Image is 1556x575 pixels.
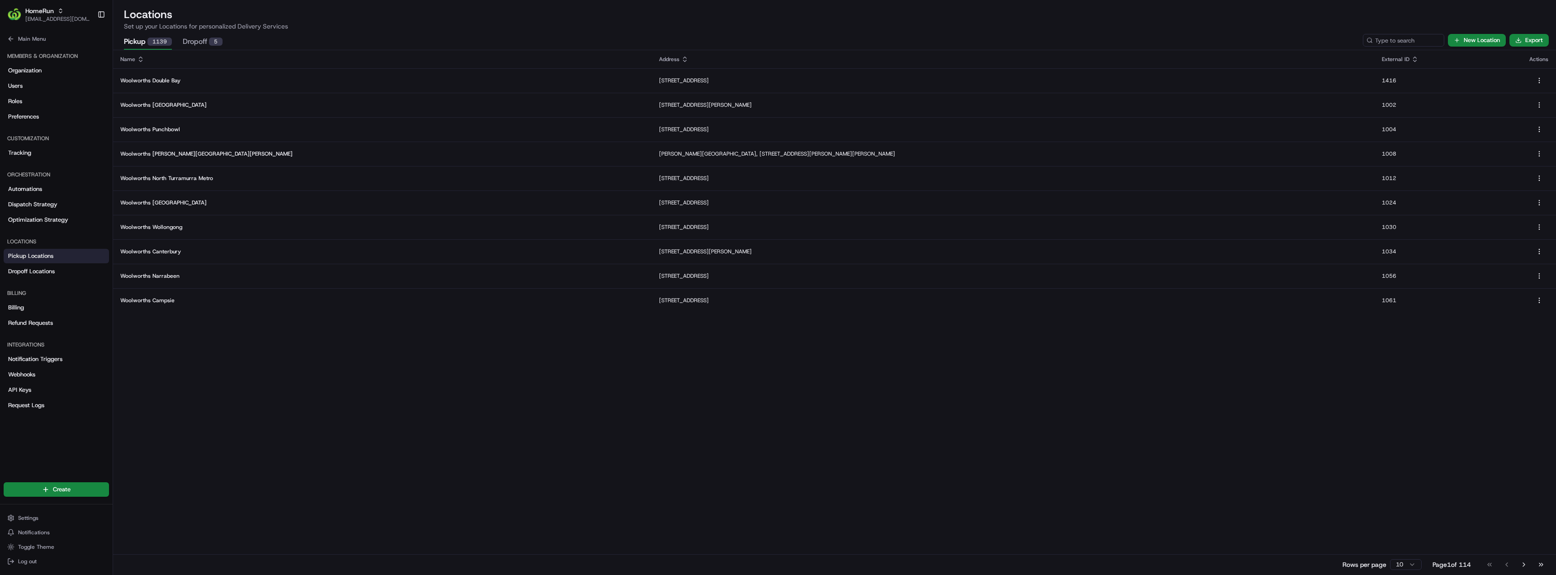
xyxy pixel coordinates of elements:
p: Woolworths [PERSON_NAME][GEOGRAPHIC_DATA][PERSON_NAME] [120,150,645,157]
p: Woolworths Canterbury [120,248,645,255]
p: Woolworths North Turramurra Metro [120,175,645,182]
p: Woolworths Punchbowl [120,126,645,133]
a: Roles [4,94,109,109]
div: Actions [1529,56,1549,63]
p: Woolworths Campsie [120,297,645,304]
button: Notifications [4,526,109,539]
span: Optimization Strategy [8,216,68,224]
p: 1056 [1382,272,1515,280]
span: Notification Triggers [8,355,62,363]
p: [STREET_ADDRESS] [659,77,1367,84]
input: Type to search [1363,34,1444,47]
p: 1024 [1382,199,1515,206]
span: Webhooks [8,371,35,379]
p: Woolworths Wollongong [120,223,645,231]
span: API Keys [8,386,31,394]
button: Log out [4,555,109,568]
p: [STREET_ADDRESS][PERSON_NAME] [659,248,1367,255]
a: Pickup Locations [4,249,109,263]
a: Request Logs [4,398,109,413]
p: 1416 [1382,77,1515,84]
button: HomeRun [25,6,54,15]
div: Page 1 of 114 [1433,560,1471,569]
div: Billing [4,286,109,300]
div: Name [120,56,645,63]
a: Refund Requests [4,316,109,330]
p: [STREET_ADDRESS] [659,126,1367,133]
p: 1002 [1382,101,1515,109]
img: HomeRun [7,7,22,22]
a: API Keys [4,383,109,397]
button: Pickup [124,34,172,50]
span: Dropoff Locations [8,267,55,276]
button: Export [1509,34,1549,47]
p: Woolworths Narrabeen [120,272,645,280]
p: 1030 [1382,223,1515,231]
a: Dropoff Locations [4,264,109,279]
span: Billing [8,304,24,312]
span: Request Logs [8,401,44,409]
p: Woolworths [GEOGRAPHIC_DATA] [120,199,645,206]
span: Users [8,82,23,90]
p: 1008 [1382,150,1515,157]
div: Integrations [4,337,109,352]
span: Refund Requests [8,319,53,327]
p: Woolworths Double Bay [120,77,645,84]
button: Main Menu [4,33,109,45]
p: [STREET_ADDRESS] [659,272,1367,280]
button: HomeRunHomeRun[EMAIL_ADDRESS][DOMAIN_NAME] [4,4,94,25]
div: Locations [4,234,109,249]
a: Organization [4,63,109,78]
p: 1061 [1382,297,1515,304]
div: Address [659,56,1367,63]
p: [STREET_ADDRESS][PERSON_NAME] [659,101,1367,109]
p: 1004 [1382,126,1515,133]
button: Create [4,482,109,497]
p: Woolworths [GEOGRAPHIC_DATA] [120,101,645,109]
div: Customization [4,131,109,146]
span: Organization [8,67,42,75]
button: [EMAIL_ADDRESS][DOMAIN_NAME] [25,15,90,23]
button: New Location [1448,34,1506,47]
span: Preferences [8,113,39,121]
span: Create [53,485,71,494]
button: Settings [4,512,109,524]
span: Settings [18,514,38,522]
a: Users [4,79,109,93]
div: Orchestration [4,167,109,182]
button: Dropoff [183,34,223,50]
span: Toggle Theme [18,543,54,551]
span: Automations [8,185,42,193]
h2: Locations [124,7,1545,22]
div: 5 [209,38,223,46]
div: Members & Organization [4,49,109,63]
span: Log out [18,558,37,565]
a: Automations [4,182,109,196]
p: [STREET_ADDRESS] [659,223,1367,231]
p: Set up your Locations for personalized Delivery Services [124,22,1545,31]
p: 1012 [1382,175,1515,182]
a: Preferences [4,109,109,124]
a: Tracking [4,146,109,160]
a: Optimization Strategy [4,213,109,227]
p: [STREET_ADDRESS] [659,297,1367,304]
a: Billing [4,300,109,315]
a: Notification Triggers [4,352,109,366]
p: [PERSON_NAME][GEOGRAPHIC_DATA], [STREET_ADDRESS][PERSON_NAME][PERSON_NAME] [659,150,1367,157]
span: Roles [8,97,22,105]
a: Webhooks [4,367,109,382]
span: Main Menu [18,35,46,43]
span: Dispatch Strategy [8,200,57,209]
div: 1139 [147,38,172,46]
p: [STREET_ADDRESS] [659,199,1367,206]
span: Tracking [8,149,31,157]
p: Rows per page [1343,560,1386,569]
span: Notifications [18,529,50,536]
p: 1034 [1382,248,1515,255]
button: Toggle Theme [4,541,109,553]
a: Dispatch Strategy [4,197,109,212]
p: [STREET_ADDRESS] [659,175,1367,182]
span: Pickup Locations [8,252,53,260]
